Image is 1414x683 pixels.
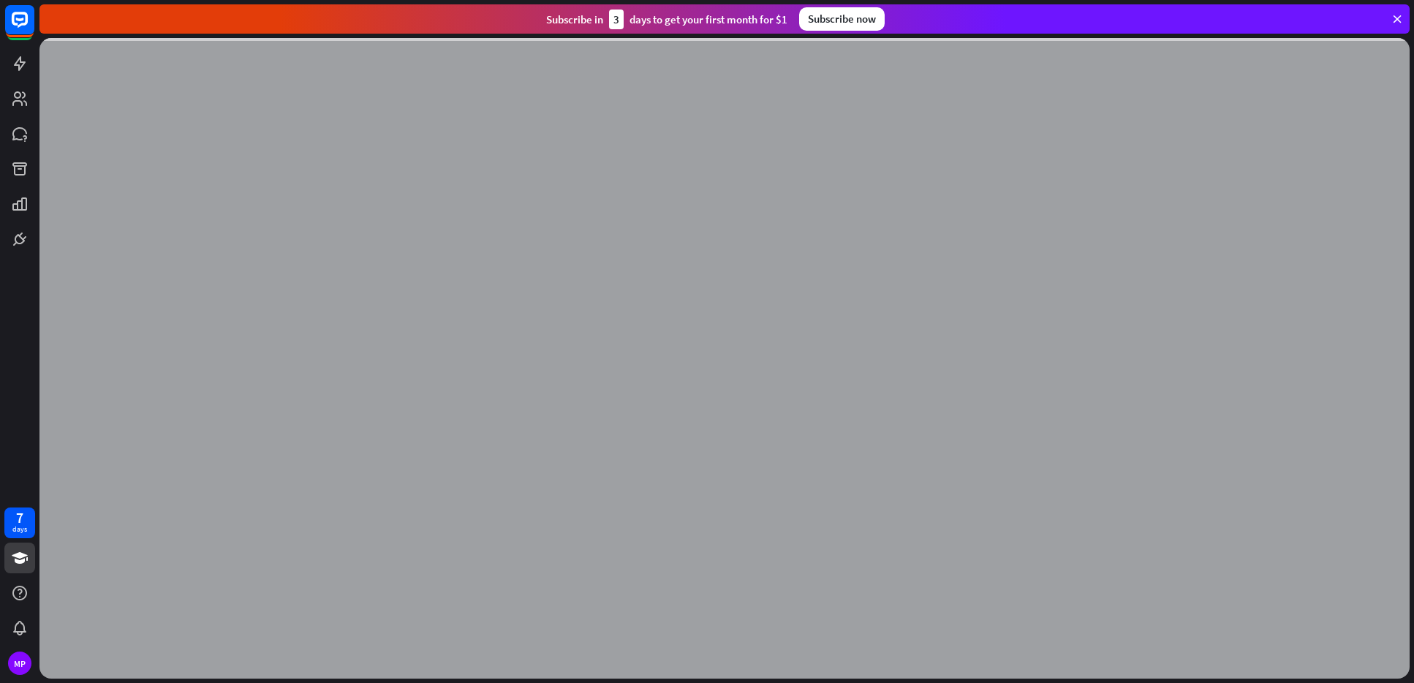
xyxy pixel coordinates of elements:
div: days [12,524,27,535]
div: MP [8,652,31,675]
div: Subscribe now [799,7,885,31]
div: 3 [609,10,624,29]
div: Subscribe in days to get your first month for $1 [546,10,787,29]
div: 7 [16,511,23,524]
a: 7 days [4,507,35,538]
